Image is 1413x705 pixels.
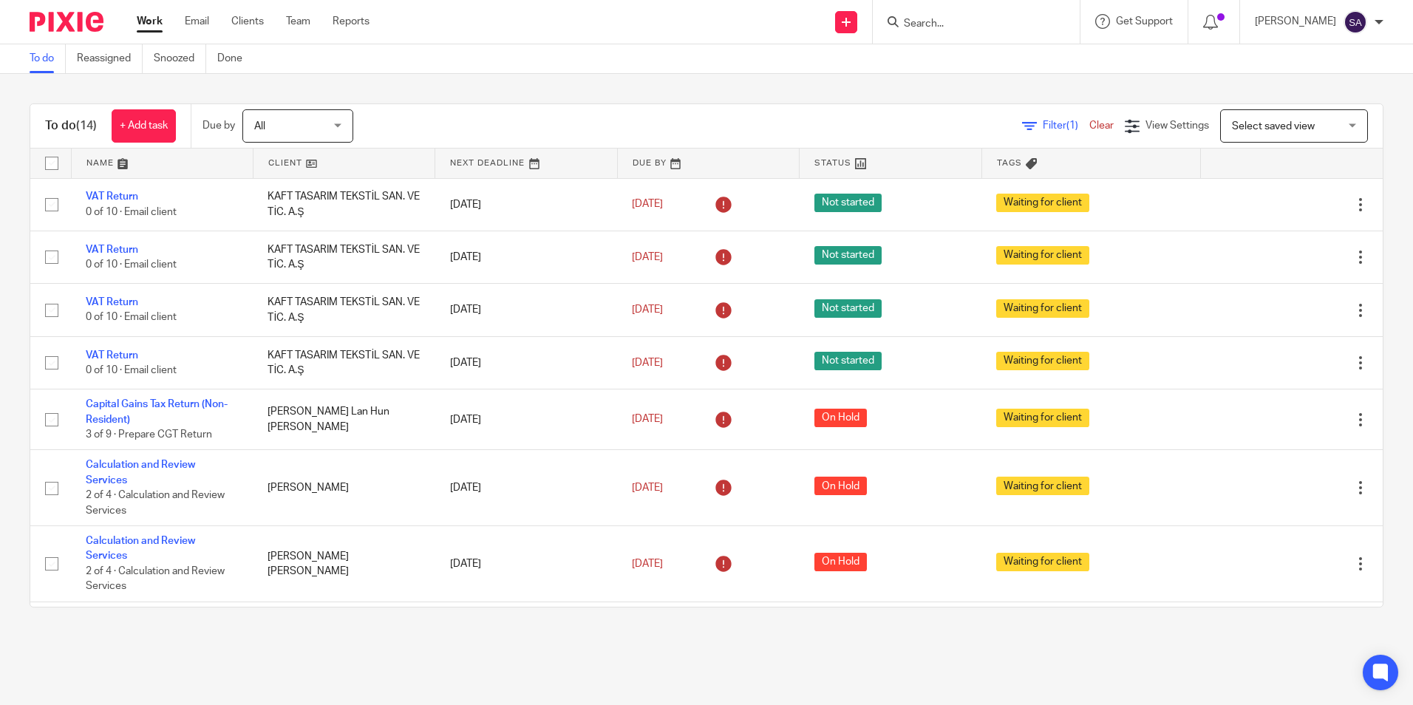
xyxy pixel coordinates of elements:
[814,194,882,212] span: Not started
[1089,120,1114,131] a: Clear
[231,14,264,29] a: Clients
[86,191,138,202] a: VAT Return
[286,14,310,29] a: Team
[253,231,435,283] td: KAFT TASARIM TEKSTİL SAN. VE TİC. A.Ş
[632,415,663,425] span: [DATE]
[814,553,867,571] span: On Hold
[1232,121,1315,132] span: Select saved view
[1255,14,1336,29] p: [PERSON_NAME]
[996,246,1089,265] span: Waiting for client
[253,450,435,526] td: [PERSON_NAME]
[435,389,617,450] td: [DATE]
[1116,16,1173,27] span: Get Support
[1145,120,1209,131] span: View Settings
[137,14,163,29] a: Work
[632,559,663,569] span: [DATE]
[76,120,97,132] span: (14)
[902,18,1035,31] input: Search
[814,352,882,370] span: Not started
[86,365,177,375] span: 0 of 10 · Email client
[253,602,435,654] td: [PERSON_NAME]
[996,194,1089,212] span: Waiting for client
[86,313,177,323] span: 0 of 10 · Email client
[814,246,882,265] span: Not started
[632,252,663,262] span: [DATE]
[86,460,195,485] a: Calculation and Review Services
[86,207,177,217] span: 0 of 10 · Email client
[996,299,1089,318] span: Waiting for client
[154,44,206,73] a: Snoozed
[333,14,370,29] a: Reports
[254,121,265,132] span: All
[1066,120,1078,131] span: (1)
[1344,10,1367,34] img: svg%3E
[253,389,435,450] td: [PERSON_NAME] Lan Hun [PERSON_NAME]
[435,178,617,231] td: [DATE]
[435,336,617,389] td: [DATE]
[996,553,1089,571] span: Waiting for client
[253,178,435,231] td: KAFT TASARIM TEKSTİL SAN. VE TİC. A.Ş
[86,399,228,424] a: Capital Gains Tax Return (Non-Resident)
[996,409,1089,427] span: Waiting for client
[996,477,1089,495] span: Waiting for client
[632,358,663,368] span: [DATE]
[632,200,663,210] span: [DATE]
[996,352,1089,370] span: Waiting for client
[814,477,867,495] span: On Hold
[30,44,66,73] a: To do
[253,336,435,389] td: KAFT TASARIM TEKSTİL SAN. VE TİC. A.Ş
[632,483,663,493] span: [DATE]
[435,450,617,526] td: [DATE]
[435,602,617,654] td: [DATE]
[77,44,143,73] a: Reassigned
[86,350,138,361] a: VAT Return
[86,245,138,255] a: VAT Return
[632,304,663,315] span: [DATE]
[202,118,235,133] p: Due by
[86,429,212,440] span: 3 of 9 · Prepare CGT Return
[435,526,617,602] td: [DATE]
[86,490,225,516] span: 2 of 4 · Calculation and Review Services
[814,299,882,318] span: Not started
[997,159,1022,167] span: Tags
[86,297,138,307] a: VAT Return
[86,536,195,561] a: Calculation and Review Services
[814,409,867,427] span: On Hold
[86,259,177,270] span: 0 of 10 · Email client
[217,44,253,73] a: Done
[435,284,617,336] td: [DATE]
[253,526,435,602] td: [PERSON_NAME] [PERSON_NAME]
[185,14,209,29] a: Email
[112,109,176,143] a: + Add task
[435,231,617,283] td: [DATE]
[86,566,225,592] span: 2 of 4 · Calculation and Review Services
[45,118,97,134] h1: To do
[30,12,103,32] img: Pixie
[253,284,435,336] td: KAFT TASARIM TEKSTİL SAN. VE TİC. A.Ş
[1043,120,1089,131] span: Filter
